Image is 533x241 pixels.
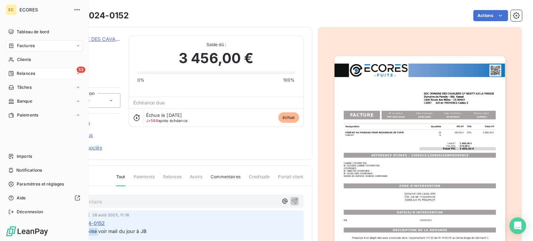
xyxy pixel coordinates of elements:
[17,57,31,63] span: Clients
[17,84,32,91] span: Tâches
[137,42,295,48] span: Solde dû :
[179,48,254,69] span: 3 456,00 €
[190,174,202,186] span: Avoirs
[283,77,295,83] span: 100%
[249,174,270,186] span: Creditsafe
[17,209,43,215] span: Déconnexion
[16,167,42,173] span: Notifications
[17,29,49,35] span: Tableau de bord
[92,213,129,217] span: 28 août 2025, 11:18
[146,112,182,118] span: Échue le [DATE]
[509,217,526,234] div: Open Intercom Messenger
[6,4,17,15] div: EC
[77,67,85,73] span: 53
[17,43,35,49] span: Factures
[17,195,26,201] span: Aide
[17,98,32,104] span: Banque
[19,7,69,12] span: ECORES
[17,112,38,118] span: Paiements
[17,181,64,187] span: Paramètres et réglages
[65,9,129,22] h3: FEF-2024-0152
[211,174,240,186] span: Commentaires
[98,228,146,234] span: voir mail du jour à JB
[163,174,181,186] span: Relances
[17,70,35,77] span: Relances
[133,100,165,105] span: Échéance due
[17,153,32,160] span: Imports
[116,174,125,186] span: Tout
[473,10,508,21] button: Actions
[6,192,83,204] a: Aide
[278,174,303,186] span: Portail client
[134,174,155,186] span: Paiements
[146,119,187,123] span: après échéance
[137,77,144,83] span: 0%
[278,112,299,123] span: échue
[6,226,49,237] img: Logo LeanPay
[146,118,158,123] span: J+588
